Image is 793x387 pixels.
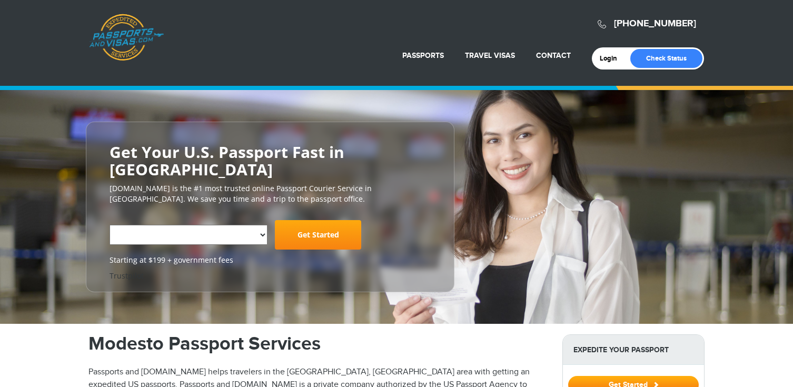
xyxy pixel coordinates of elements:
a: Passports & [DOMAIN_NAME] [89,14,164,61]
h2: Get Your U.S. Passport Fast in [GEOGRAPHIC_DATA] [110,143,431,178]
a: Contact [536,51,571,60]
a: Passports [402,51,444,60]
h1: Modesto Passport Services [88,334,547,353]
p: [DOMAIN_NAME] is the #1 most trusted online Passport Courier Service in [GEOGRAPHIC_DATA]. We sav... [110,183,431,204]
a: Travel Visas [465,51,515,60]
a: Login [600,54,625,63]
a: [PHONE_NUMBER] [614,18,696,29]
a: Trustpilot [110,271,144,281]
strong: Expedite Your Passport [563,335,704,365]
span: Starting at $199 + government fees [110,255,431,265]
a: Get Started [275,220,361,250]
a: Check Status [630,49,702,68]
